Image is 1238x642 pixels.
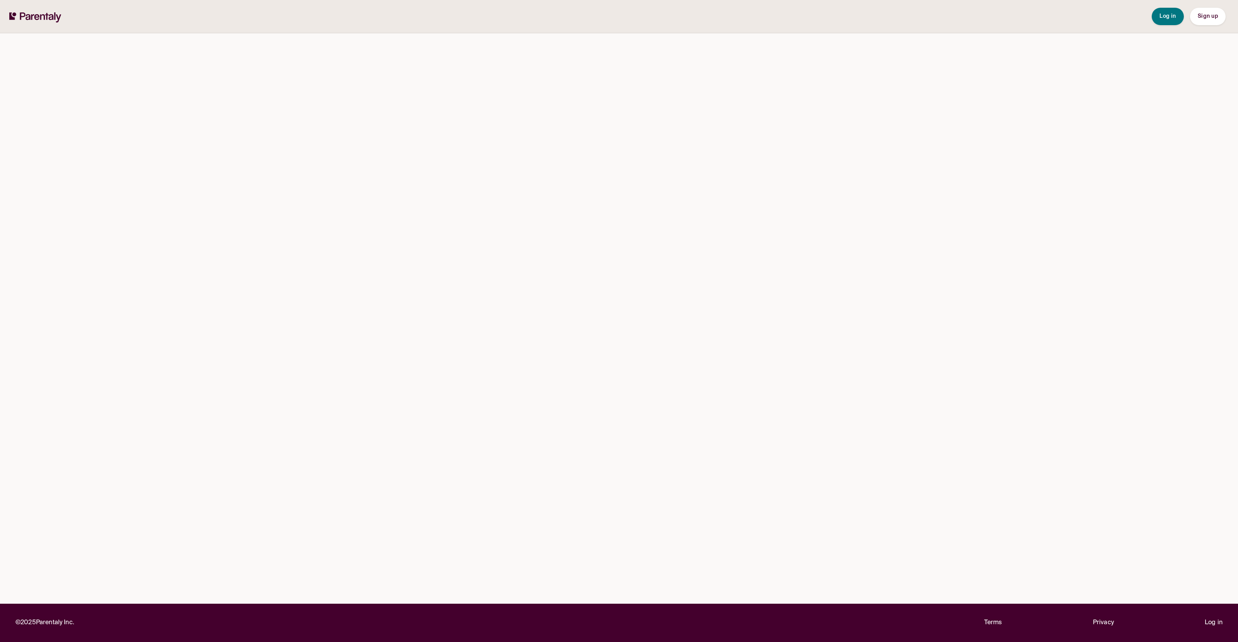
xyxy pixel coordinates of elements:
[1159,14,1176,19] span: Log in
[1152,8,1184,25] button: Log in
[1205,618,1223,628] a: Log in
[984,618,1002,628] a: Terms
[1190,8,1226,25] button: Sign up
[1198,14,1218,19] span: Sign up
[15,618,74,628] p: © 2025 Parentaly Inc.
[1093,618,1114,628] a: Privacy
